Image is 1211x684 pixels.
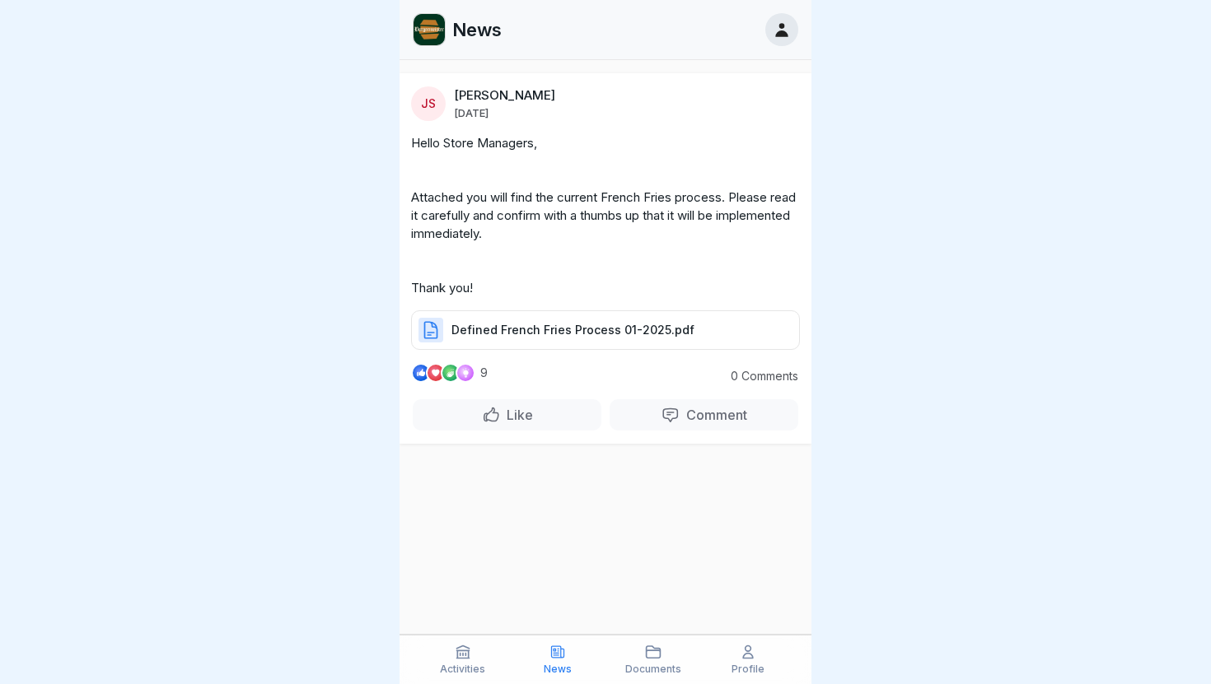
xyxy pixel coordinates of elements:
p: News [452,19,502,40]
p: 9 [480,366,488,379]
p: Comment [680,407,747,423]
div: JS [411,86,446,121]
p: News [544,663,572,675]
p: [DATE] [454,106,489,119]
p: Hello Store Managers, Attached you will find the current French Fries process. Please read it car... [411,134,800,297]
p: Activities [440,663,485,675]
p: Documents [625,663,681,675]
p: [PERSON_NAME] [454,88,555,103]
p: Profile [732,663,764,675]
p: Defined French Fries Process 01-2025.pdf [451,322,694,338]
img: vi4xj1rh7o2tnjevi8opufjs.png [414,14,445,45]
a: Defined French Fries Process 01-2025.pdf [411,329,800,346]
p: Like [500,407,533,423]
p: 0 Comments [708,370,798,383]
